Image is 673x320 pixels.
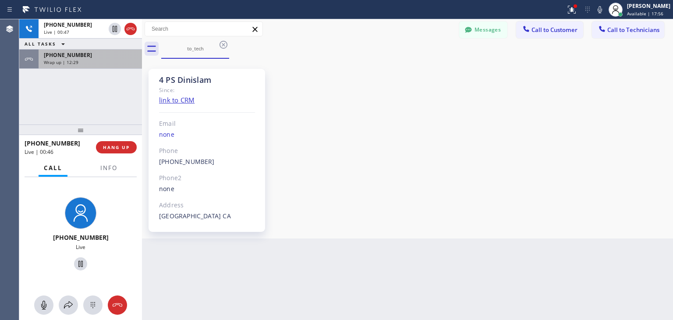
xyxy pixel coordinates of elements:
button: HANG UP [96,141,137,153]
span: Call to Customer [531,26,577,34]
button: Mute [34,295,53,315]
div: Email [159,119,255,129]
span: [PHONE_NUMBER] [44,51,92,59]
span: [PHONE_NUMBER] [44,21,92,28]
button: Hold Customer [109,23,121,35]
button: Open directory [59,295,78,315]
span: ALL TASKS [25,41,56,47]
span: Call to Technicians [607,26,659,34]
div: [PERSON_NAME] [627,2,670,10]
span: Live | 00:47 [44,29,69,35]
input: Search [145,22,262,36]
button: Call [39,160,67,177]
div: 4 PS Dinislam [159,75,255,85]
button: Hold Customer [74,257,87,270]
span: Available | 17:56 [627,11,663,17]
button: Call to Customer [516,21,583,38]
span: Live | 00:46 [25,148,53,156]
span: Live [76,243,85,251]
button: Hang up [124,23,137,35]
button: ALL TASKS [19,39,74,49]
div: none [159,130,255,140]
button: Info [95,160,123,177]
div: none [159,184,255,194]
div: Phone [159,146,255,156]
div: Address [159,200,255,210]
button: Open dialpad [83,295,103,315]
a: [PHONE_NUMBER] [159,157,215,166]
span: Info [100,164,117,172]
button: Mute [594,4,606,16]
div: Since: [159,85,255,95]
span: Wrap up | 12:29 [44,59,78,65]
span: HANG UP [103,144,130,150]
div: to_tech [162,45,228,52]
button: Hang up [108,295,127,315]
span: Call [44,164,62,172]
button: Call to Technicians [592,21,664,38]
span: [PHONE_NUMBER] [53,233,109,242]
a: link to CRM [159,96,195,104]
button: Messages [459,21,507,38]
span: [PHONE_NUMBER] [25,139,80,147]
div: [GEOGRAPHIC_DATA] CA [159,211,255,221]
div: Phone2 [159,173,255,183]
